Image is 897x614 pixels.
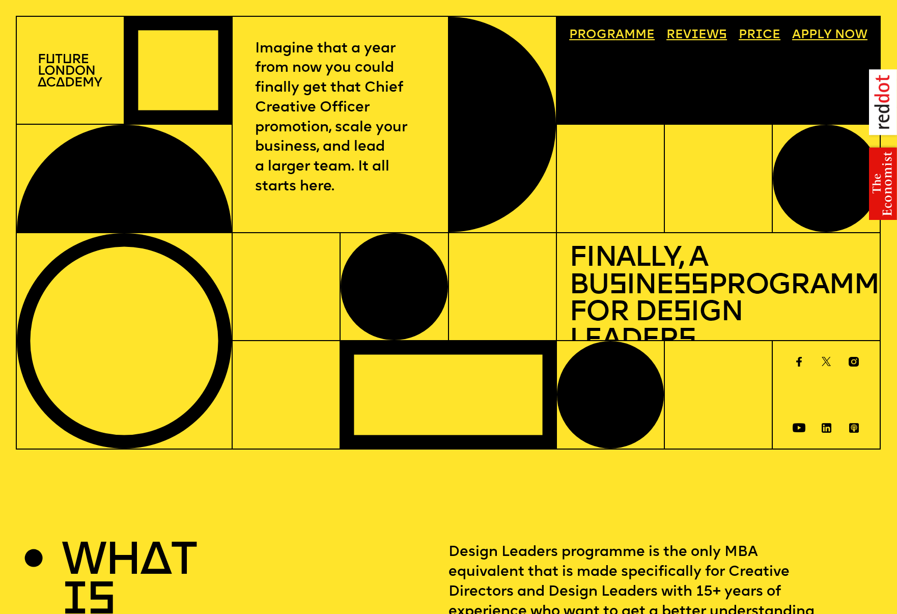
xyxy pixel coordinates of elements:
[792,29,801,41] span: A
[563,23,661,48] a: Programme
[609,272,626,300] span: s
[255,39,425,197] p: Imagine that a year from now you could finally get that Chief Creative Officer promotion, scale y...
[673,299,690,327] span: s
[569,245,867,354] h1: Finally, a Bu ine Programme for De ign Leader
[673,272,708,300] span: ss
[615,29,624,41] span: a
[733,23,787,48] a: Price
[678,326,695,355] span: s
[786,23,874,48] a: Apply now
[660,23,733,48] a: Reviews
